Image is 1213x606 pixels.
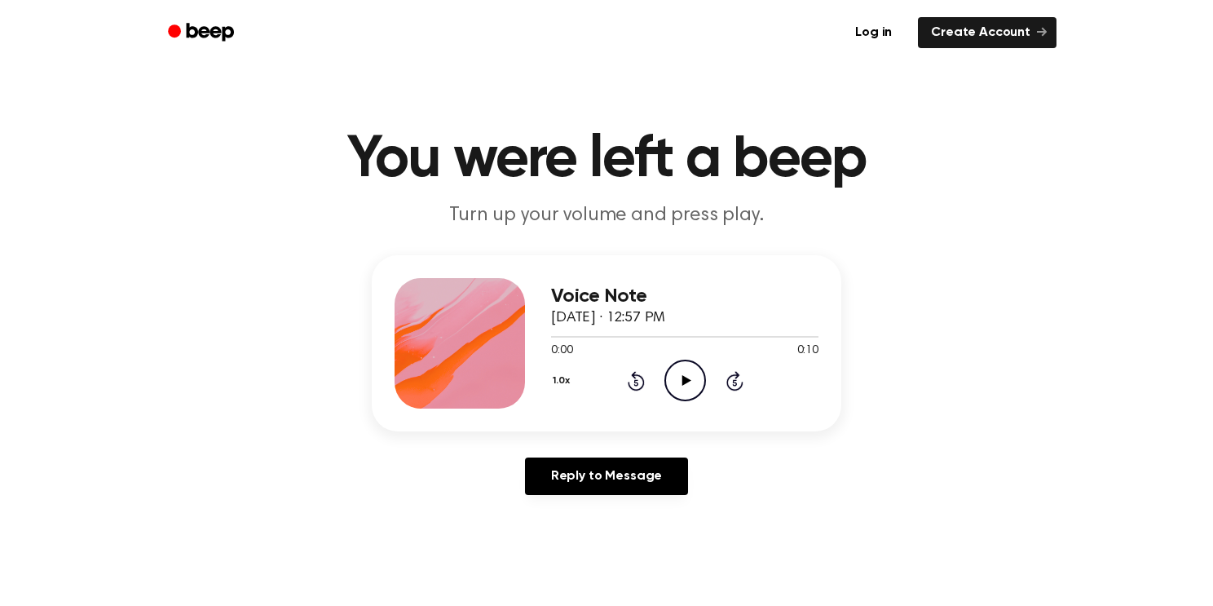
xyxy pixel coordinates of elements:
[189,130,1024,189] h1: You were left a beep
[525,458,688,495] a: Reply to Message
[157,17,249,49] a: Beep
[797,343,818,360] span: 0:10
[918,17,1056,48] a: Create Account
[551,311,665,325] span: [DATE] · 12:57 PM
[839,14,908,51] a: Log in
[551,343,572,360] span: 0:00
[551,367,576,395] button: 1.0x
[551,285,818,307] h3: Voice Note
[293,202,920,229] p: Turn up your volume and press play.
